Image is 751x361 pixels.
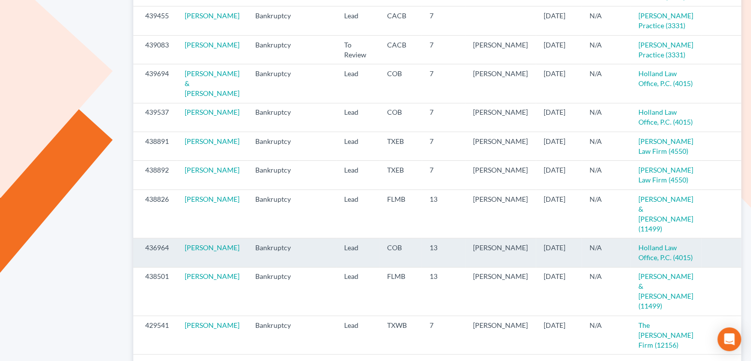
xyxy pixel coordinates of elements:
[247,103,299,132] td: Bankruptcy
[638,321,693,349] a: The [PERSON_NAME] Firm (12156)
[336,132,379,161] td: Lead
[133,132,177,161] td: 438891
[247,316,299,355] td: Bankruptcy
[536,35,582,64] td: [DATE]
[582,267,631,316] td: N/A
[133,64,177,103] td: 439694
[185,195,239,203] a: [PERSON_NAME]
[133,189,177,238] td: 438826
[422,103,465,132] td: 7
[422,64,465,103] td: 7
[379,6,422,35] td: CACB
[336,103,379,132] td: Lead
[465,267,536,316] td: [PERSON_NAME]
[247,64,299,103] td: Bankruptcy
[536,189,582,238] td: [DATE]
[185,166,239,174] a: [PERSON_NAME]
[465,35,536,64] td: [PERSON_NAME]
[336,6,379,35] td: Lead
[582,132,631,161] td: N/A
[247,132,299,161] td: Bankruptcy
[336,189,379,238] td: Lead
[185,11,239,20] a: [PERSON_NAME]
[536,238,582,267] td: [DATE]
[185,41,239,49] a: [PERSON_NAME]
[582,316,631,355] td: N/A
[536,316,582,355] td: [DATE]
[185,108,239,116] a: [PERSON_NAME]
[465,103,536,132] td: [PERSON_NAME]
[422,6,465,35] td: 7
[717,327,741,351] div: Open Intercom Messenger
[133,6,177,35] td: 439455
[582,103,631,132] td: N/A
[582,238,631,267] td: N/A
[247,6,299,35] td: Bankruptcy
[247,238,299,267] td: Bankruptcy
[582,161,631,189] td: N/A
[536,64,582,103] td: [DATE]
[379,161,422,189] td: TXEB
[582,189,631,238] td: N/A
[185,69,239,97] a: [PERSON_NAME] & [PERSON_NAME]
[185,137,239,145] a: [PERSON_NAME]
[379,132,422,161] td: TXEB
[133,161,177,189] td: 438892
[638,243,693,262] a: Holland Law Office, P.C. (4015)
[422,267,465,316] td: 13
[133,267,177,316] td: 438501
[638,11,693,30] a: [PERSON_NAME] Practice (3331)
[379,189,422,238] td: FLMB
[247,161,299,189] td: Bankruptcy
[536,267,582,316] td: [DATE]
[133,316,177,355] td: 429541
[133,103,177,132] td: 439537
[536,161,582,189] td: [DATE]
[536,103,582,132] td: [DATE]
[336,238,379,267] td: Lead
[336,64,379,103] td: Lead
[185,243,239,252] a: [PERSON_NAME]
[185,272,239,280] a: [PERSON_NAME]
[185,321,239,329] a: [PERSON_NAME]
[638,195,693,233] a: [PERSON_NAME] & [PERSON_NAME] (11499)
[379,103,422,132] td: COB
[582,6,631,35] td: N/A
[422,316,465,355] td: 7
[638,108,693,126] a: Holland Law Office, P.C. (4015)
[465,189,536,238] td: [PERSON_NAME]
[133,238,177,267] td: 436964
[379,267,422,316] td: FLMB
[379,316,422,355] td: TXWB
[465,64,536,103] td: [PERSON_NAME]
[536,132,582,161] td: [DATE]
[465,161,536,189] td: [PERSON_NAME]
[379,238,422,267] td: COB
[465,238,536,267] td: [PERSON_NAME]
[379,35,422,64] td: CACB
[465,132,536,161] td: [PERSON_NAME]
[247,267,299,316] td: Bankruptcy
[422,189,465,238] td: 13
[336,35,379,64] td: To Review
[582,35,631,64] td: N/A
[582,64,631,103] td: N/A
[465,316,536,355] td: [PERSON_NAME]
[247,35,299,64] td: Bankruptcy
[422,35,465,64] td: 7
[422,161,465,189] td: 7
[422,132,465,161] td: 7
[638,69,693,88] a: Holland Law Office, P.C. (4015)
[133,35,177,64] td: 439083
[336,161,379,189] td: Lead
[536,6,582,35] td: [DATE]
[638,272,693,310] a: [PERSON_NAME] & [PERSON_NAME] (11499)
[336,316,379,355] td: Lead
[336,267,379,316] td: Lead
[638,41,693,59] a: [PERSON_NAME] Practice (3331)
[638,137,693,155] a: [PERSON_NAME] Law Firm (4550)
[638,166,693,184] a: [PERSON_NAME] Law Firm (4550)
[247,189,299,238] td: Bankruptcy
[379,64,422,103] td: COB
[422,238,465,267] td: 13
